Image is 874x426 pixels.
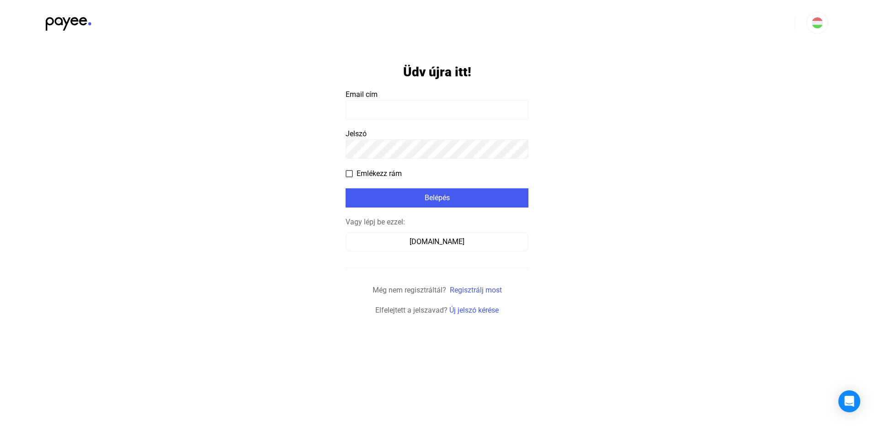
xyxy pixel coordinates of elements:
font: Belépés [425,193,450,202]
button: HU [806,12,828,34]
img: black-payee-blue-dot.svg [46,12,91,31]
button: Belépés [346,188,528,208]
button: [DOMAIN_NAME] [346,232,528,251]
font: Emlékezz rám [357,169,402,178]
font: [DOMAIN_NAME] [410,237,464,246]
span: Email cím [346,90,378,99]
a: Regisztrálj most [450,286,502,294]
span: Jelszó [346,129,367,138]
div: Nyissa meg az Intercom Messengert [838,390,860,412]
a: [DOMAIN_NAME] [346,237,528,246]
h1: Üdv újra itt! [403,64,471,80]
span: Elfelejtett a jelszavad? [375,306,448,314]
a: Új jelszó kérése [449,306,499,314]
span: Még nem regisztráltál? [373,286,446,294]
div: Vagy lépj be ezzel: [346,217,528,228]
img: HU [812,17,823,28]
